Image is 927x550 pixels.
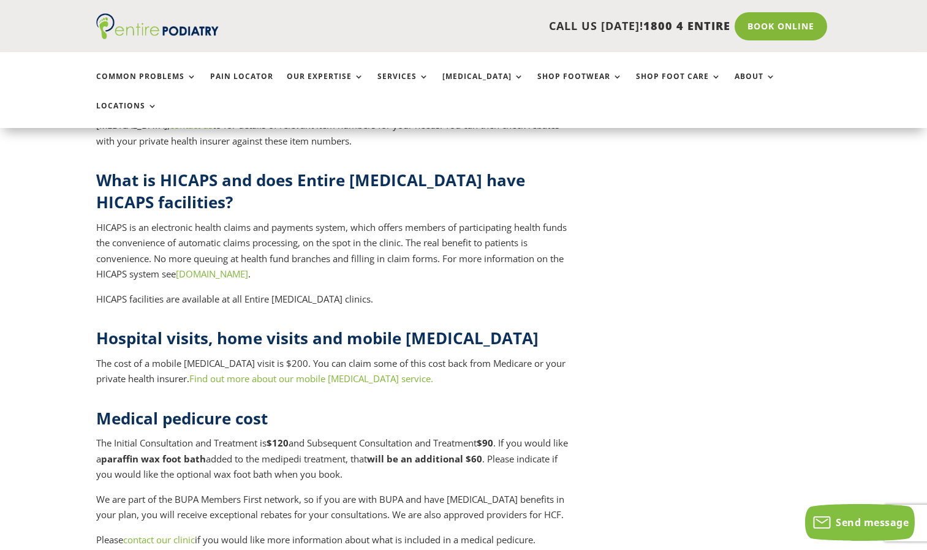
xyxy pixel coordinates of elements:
[96,327,539,349] strong: Hospital visits, home visits and mobile [MEDICAL_DATA]
[442,72,524,99] a: [MEDICAL_DATA]
[367,453,482,465] strong: will be an additional $60
[96,102,157,128] a: Locations
[287,72,364,99] a: Our Expertise
[643,18,730,33] span: 1800 4 ENTIRE
[189,372,433,385] a: Find out more about our mobile [MEDICAL_DATA] service.
[266,18,730,34] p: CALL US [DATE]!
[267,437,289,449] strong: $120
[96,356,573,387] p: The cost of a mobile [MEDICAL_DATA] visit is $200. You can claim some of this cost back from Medi...
[377,72,429,99] a: Services
[735,12,827,40] a: Book Online
[96,435,573,492] p: The Initial Consultation and Treatment is and Subsequent Consultation and Treatment . If you woul...
[176,268,248,280] a: [DOMAIN_NAME]
[96,220,573,292] p: HICAPS is an electronic health claims and payments system, which offers members of participating ...
[636,72,721,99] a: Shop Foot Care
[96,72,197,99] a: Common Problems
[96,407,268,429] strong: Medical pedicure cost
[123,533,195,546] a: contact our clinic
[96,169,525,213] strong: What is HICAPS and does Entire [MEDICAL_DATA] have HICAPS facilities?
[537,72,622,99] a: Shop Footwear
[96,292,573,307] p: HICAPS facilities are available at all Entire [MEDICAL_DATA] clinics.
[96,13,219,39] img: logo (1)
[210,72,273,99] a: Pain Locator
[96,492,573,532] p: We are part of the BUPA Members First network, so if you are with BUPA and have [MEDICAL_DATA] be...
[836,516,909,529] span: Send message
[735,72,776,99] a: About
[101,453,206,465] strong: paraffin wax foot bath
[805,504,915,541] button: Send message
[477,437,493,449] strong: $90
[96,29,219,42] a: Entire Podiatry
